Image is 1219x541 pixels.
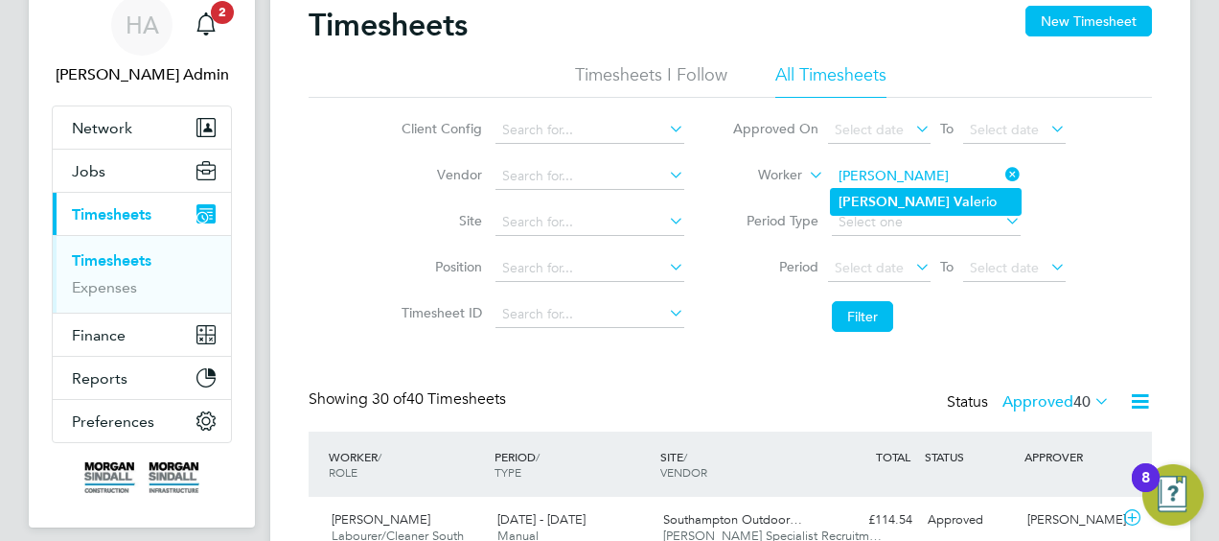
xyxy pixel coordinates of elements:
div: [PERSON_NAME] [1020,505,1119,536]
img: morgansindall-logo-retina.png [84,462,199,493]
button: Open Resource Center, 8 new notifications [1142,464,1204,526]
span: Select date [835,259,904,276]
span: Hays Admin [52,63,232,86]
input: Select one [832,209,1021,236]
div: PERIOD [490,439,655,489]
span: [PERSON_NAME] [332,511,430,528]
input: Search for... [832,163,1021,190]
div: Timesheets [53,235,231,313]
input: Search for... [495,117,684,144]
div: Approved [920,505,1020,536]
span: VENDOR [660,464,707,480]
a: Expenses [72,278,137,296]
button: New Timesheet [1025,6,1152,36]
span: 2 [211,1,234,24]
h2: Timesheets [309,6,468,44]
span: Jobs [72,162,105,180]
span: 40 Timesheets [372,389,506,409]
div: £114.54 [820,505,920,536]
button: Jobs [53,150,231,192]
span: ROLE [329,464,357,480]
span: Reports [72,369,127,388]
label: Period [732,258,818,275]
input: Search for... [495,301,684,328]
label: Period Type [732,212,818,229]
span: Timesheets [72,205,151,223]
span: / [683,449,687,464]
button: Network [53,106,231,149]
span: / [378,449,381,464]
span: 40 [1073,392,1091,412]
span: Preferences [72,412,154,431]
button: Reports [53,357,231,399]
input: Search for... [495,255,684,282]
label: Worker [716,166,802,185]
button: Timesheets [53,193,231,235]
b: [PERSON_NAME] [839,194,950,210]
a: Timesheets [72,251,151,270]
label: Position [396,258,482,275]
button: Preferences [53,400,231,442]
span: TYPE [494,464,521,480]
button: Finance [53,314,231,356]
input: Search for... [495,209,684,236]
span: / [536,449,540,464]
label: Vendor [396,166,482,183]
span: [DATE] - [DATE] [497,511,586,528]
span: Select date [970,121,1039,138]
span: 30 of [372,389,406,409]
input: Search for... [495,163,684,190]
label: Site [396,212,482,229]
div: APPROVER [1020,439,1119,474]
span: HA [126,12,159,37]
div: WORKER [324,439,490,489]
li: All Timesheets [775,63,886,98]
label: Client Config [396,120,482,137]
button: Filter [832,301,893,332]
a: Go to home page [52,462,232,493]
label: Approved On [732,120,818,137]
li: erio [831,189,1021,215]
div: 8 [1141,478,1150,503]
b: Val [954,194,974,210]
span: To [934,116,959,141]
span: Network [72,119,132,137]
label: Approved [1002,392,1110,412]
div: Showing [309,389,510,410]
span: Select date [970,259,1039,276]
span: Southampton Outdoor… [663,511,802,528]
div: Status [947,389,1114,416]
label: Timesheet ID [396,304,482,321]
span: TOTAL [876,449,910,464]
div: SITE [655,439,821,489]
div: STATUS [920,439,1020,474]
span: Select date [835,121,904,138]
span: To [934,254,959,279]
li: Timesheets I Follow [575,63,727,98]
span: Finance [72,326,126,344]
